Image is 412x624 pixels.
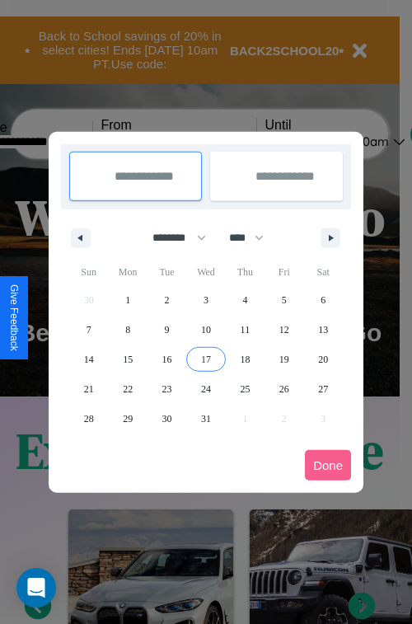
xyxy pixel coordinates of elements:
[123,345,133,374] span: 15
[204,285,208,315] span: 3
[240,374,250,404] span: 25
[147,285,186,315] button: 2
[279,374,289,404] span: 26
[69,404,108,434] button: 28
[318,315,328,345] span: 13
[304,285,343,315] button: 6
[279,345,289,374] span: 19
[305,450,351,481] button: Done
[108,315,147,345] button: 8
[16,568,56,608] div: Open Intercom Messenger
[186,285,225,315] button: 3
[123,374,133,404] span: 22
[69,259,108,285] span: Sun
[162,345,172,374] span: 16
[318,374,328,404] span: 27
[226,374,265,404] button: 25
[186,315,225,345] button: 10
[265,374,303,404] button: 26
[147,315,186,345] button: 9
[318,345,328,374] span: 20
[84,404,94,434] span: 28
[186,345,225,374] button: 17
[186,374,225,404] button: 24
[123,404,133,434] span: 29
[162,374,172,404] span: 23
[84,374,94,404] span: 21
[265,345,303,374] button: 19
[265,259,303,285] span: Fri
[282,285,287,315] span: 5
[108,404,147,434] button: 29
[304,315,343,345] button: 13
[125,315,130,345] span: 8
[108,345,147,374] button: 15
[201,404,211,434] span: 31
[226,345,265,374] button: 18
[304,374,343,404] button: 27
[125,285,130,315] span: 1
[321,285,325,315] span: 6
[186,404,225,434] button: 31
[226,315,265,345] button: 11
[240,345,250,374] span: 18
[69,315,108,345] button: 7
[147,374,186,404] button: 23
[226,285,265,315] button: 4
[241,315,250,345] span: 11
[147,404,186,434] button: 30
[304,345,343,374] button: 20
[84,345,94,374] span: 14
[201,345,211,374] span: 17
[162,404,172,434] span: 30
[304,259,343,285] span: Sat
[279,315,289,345] span: 12
[201,374,211,404] span: 24
[8,284,20,351] div: Give Feedback
[108,285,147,315] button: 1
[226,259,265,285] span: Thu
[147,259,186,285] span: Tue
[186,259,225,285] span: Wed
[165,285,170,315] span: 2
[201,315,211,345] span: 10
[69,374,108,404] button: 21
[242,285,247,315] span: 4
[108,374,147,404] button: 22
[69,345,108,374] button: 14
[108,259,147,285] span: Mon
[165,315,170,345] span: 9
[87,315,91,345] span: 7
[147,345,186,374] button: 16
[265,285,303,315] button: 5
[265,315,303,345] button: 12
